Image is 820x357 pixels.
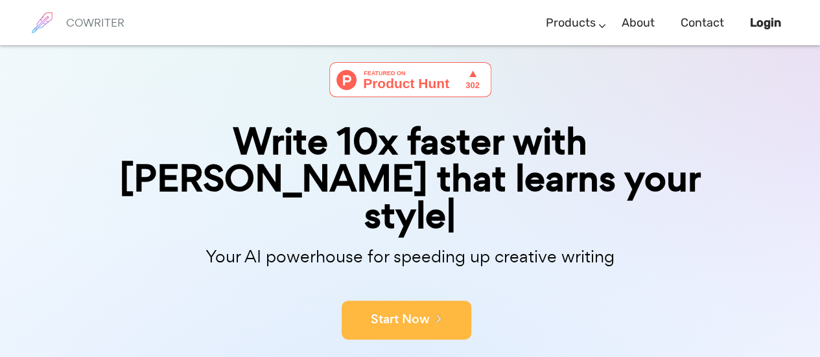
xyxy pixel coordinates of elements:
p: Your AI powerhouse for speeding up creative writing [86,243,734,271]
a: About [622,4,655,42]
h6: COWRITER [66,17,124,29]
button: Start Now [342,301,471,340]
img: brand logo [26,6,58,39]
b: Login [750,16,781,30]
img: Cowriter - Your AI buddy for speeding up creative writing | Product Hunt [329,62,491,97]
a: Contact [681,4,724,42]
a: Products [546,4,596,42]
div: Write 10x faster with [PERSON_NAME] that learns your style [86,123,734,235]
a: Login [750,4,781,42]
